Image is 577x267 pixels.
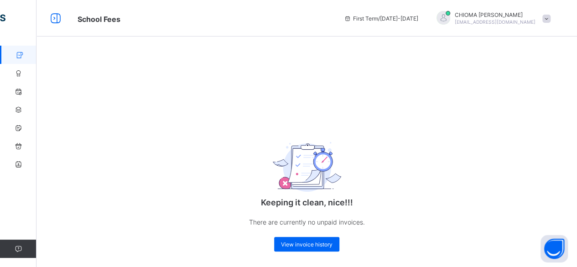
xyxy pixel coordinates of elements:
span: CHIOMA [PERSON_NAME] [455,11,535,18]
div: CHIOMAOFOEGBU [427,11,555,26]
span: School Fees [78,15,120,24]
button: Open asap [541,235,568,262]
div: Keeping it clean, nice!!! [216,117,398,261]
p: There are currently no unpaid invoices. [216,216,398,228]
img: empty_exam.25ac31c7e64bfa8fcc0a6b068b22d071.svg [273,142,341,192]
span: session/term information [344,15,418,22]
span: [EMAIL_ADDRESS][DOMAIN_NAME] [455,19,535,25]
span: View invoice history [281,241,333,248]
p: Keeping it clean, nice!!! [216,198,398,207]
